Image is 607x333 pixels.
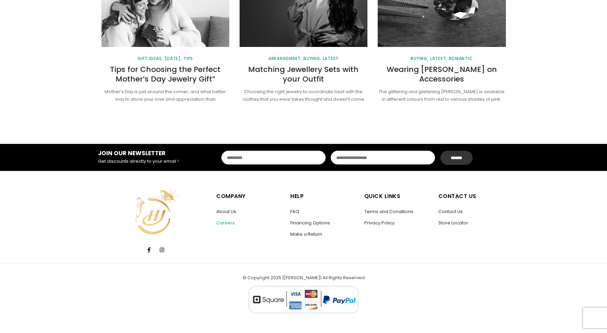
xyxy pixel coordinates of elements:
[438,192,506,201] h5: Contact Us
[137,57,163,61] a: Gift Ideas
[438,220,468,226] a: Store Locator
[438,208,463,215] a: Contact Us
[449,57,473,61] a: Romantic
[216,208,236,215] a: About Us
[323,57,339,61] a: Latest
[101,88,229,104] p: Mother’s Day is just around the corner, and what better way to show your love and appreciation than
[98,158,192,165] p: Get discounts directly to your email !
[364,220,394,226] a: Privacy Policy
[248,286,359,313] img: logo_footer
[290,208,299,215] a: FAQ
[378,88,506,104] p: The glittering and glistening [PERSON_NAME] is available in different colours from red to various...
[240,88,367,104] p: Choosing the right jewelry to coordinate best with the clothes that you wear takes thought and do...
[183,57,193,61] a: Tips
[430,57,447,61] a: Latest
[283,274,320,281] a: [PERSON_NAME]
[128,185,182,239] img: HJiconWeb-05
[387,64,497,85] a: Wearing [PERSON_NAME] on Accessories
[216,192,283,201] h5: Company
[110,64,220,85] a: Tips for Choosing the Perfect Mother’s Day Jewelry Gift”
[290,231,322,237] a: Make a Return
[290,192,357,201] h5: Help
[268,57,302,61] a: arrangement
[364,192,432,201] h5: Quick Links
[364,208,413,215] a: Terms and Conditions
[216,220,235,226] a: Careers
[248,64,359,85] a: Matching Jewellery Sets with your Outfit
[303,57,321,61] a: buying
[165,57,182,61] a: [DATE]
[411,57,428,61] a: buying
[290,220,330,226] a: Financing Options
[98,149,166,157] strong: JOIN OUR NEWSLETTER
[98,274,509,322] div: © Copyright 2025 | | All Rights Reserved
